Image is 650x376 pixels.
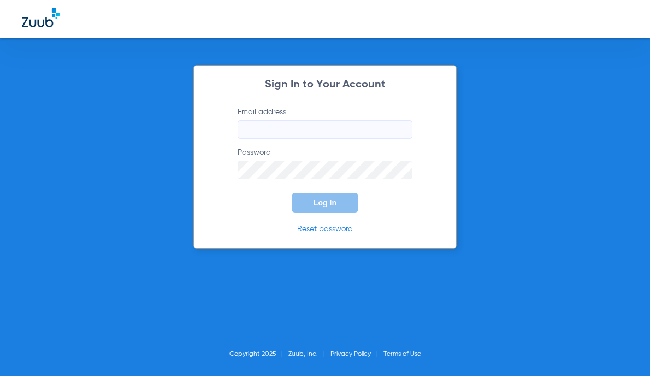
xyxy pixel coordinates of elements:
[229,349,288,360] li: Copyright 2025
[314,198,336,207] span: Log In
[238,147,412,179] label: Password
[288,349,330,360] li: Zuub, Inc.
[238,107,412,139] label: Email address
[221,79,429,90] h2: Sign In to Your Account
[330,351,371,357] a: Privacy Policy
[238,161,412,179] input: Password
[383,351,421,357] a: Terms of Use
[238,120,412,139] input: Email address
[595,324,650,376] iframe: Chat Widget
[22,8,60,27] img: Zuub Logo
[292,193,358,213] button: Log In
[297,225,353,233] a: Reset password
